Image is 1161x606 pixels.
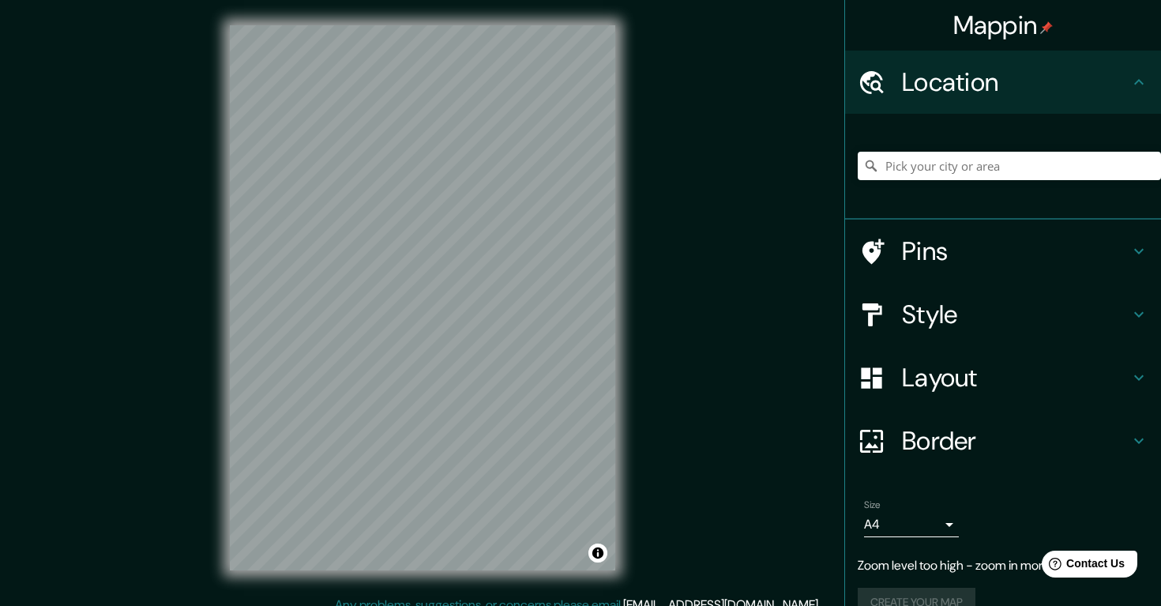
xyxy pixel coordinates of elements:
h4: Style [902,299,1129,330]
label: Size [864,499,881,512]
img: pin-icon.png [1040,21,1053,34]
div: Pins [845,220,1161,283]
h4: Pins [902,235,1129,267]
iframe: Help widget launcher [1020,544,1144,589]
div: Border [845,409,1161,472]
div: Location [845,51,1161,114]
h4: Layout [902,362,1129,393]
input: Pick your city or area [858,152,1161,180]
p: Zoom level too high - zoom in more [858,556,1148,575]
div: Layout [845,346,1161,409]
div: Style [845,283,1161,346]
h4: Border [902,425,1129,457]
h4: Location [902,66,1129,98]
h4: Mappin [953,9,1054,41]
canvas: Map [230,25,615,570]
div: A4 [864,512,959,537]
button: Toggle attribution [588,544,607,563]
